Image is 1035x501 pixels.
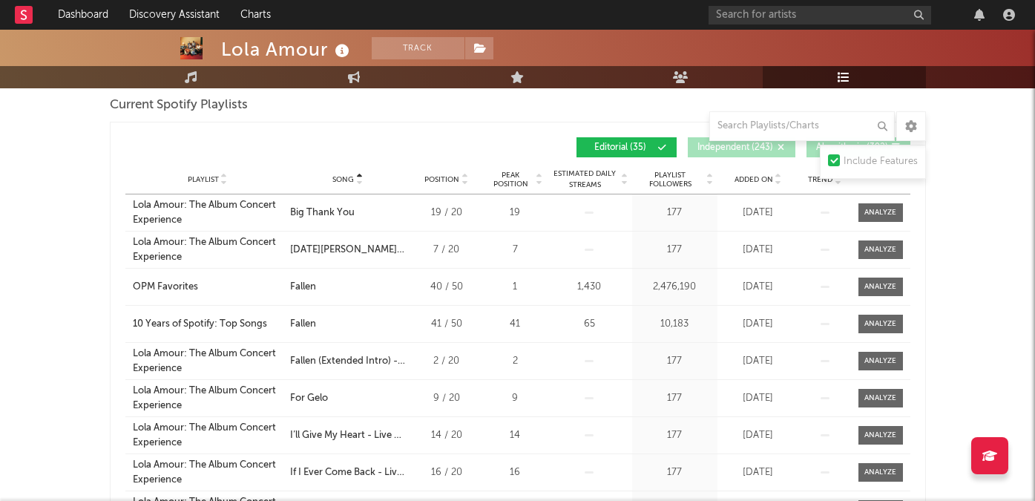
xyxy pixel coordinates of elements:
[808,175,832,184] span: Trend
[636,391,714,406] div: 177
[688,137,795,157] button: Independent(243)
[636,206,714,220] div: 177
[735,175,773,184] span: Added On
[551,168,620,191] span: Estimated Daily Streams
[133,458,283,487] a: Lola Amour: The Album Concert Experience
[413,428,480,443] div: 14 / 20
[487,243,543,258] div: 7
[487,206,543,220] div: 19
[844,153,918,171] div: Include Features
[806,137,910,157] button: Algorithmic(392)
[709,6,931,24] input: Search for artists
[290,428,406,443] div: I’ll Give My Heart - Live at the Lola Amour Album Concert, 2024
[636,354,714,369] div: 177
[290,280,316,295] div: Fallen
[290,354,406,369] div: Fallen (Extended Intro) - Live at the Lola Amour Album Concert, 2024
[721,280,795,295] div: [DATE]
[636,280,714,295] div: 2,476,190
[721,391,795,406] div: [DATE]
[290,206,355,220] div: Big Thank You
[487,317,543,332] div: 41
[413,391,480,406] div: 9 / 20
[487,280,543,295] div: 1
[487,171,534,189] span: Peak Position
[551,317,628,332] div: 65
[636,171,705,189] span: Playlist Followers
[110,96,248,114] span: Current Spotify Playlists
[697,143,773,152] span: Independent ( 243 )
[133,317,267,332] div: 10 Years of Spotify: Top Songs
[290,243,406,258] div: [DATE][PERSON_NAME][DATE] - Live at the Lola Amour Album Concert, 2024
[413,206,480,220] div: 19 / 20
[332,175,354,184] span: Song
[413,465,480,480] div: 16 / 20
[133,235,283,264] a: Lola Amour: The Album Concert Experience
[290,465,406,480] div: If I Ever Come Back - Live at the Lola Amour Album Concert, 2024
[487,391,543,406] div: 9
[424,175,459,184] span: Position
[133,421,283,450] a: Lola Amour: The Album Concert Experience
[586,143,654,152] span: Editorial ( 35 )
[816,143,888,152] span: Algorithmic ( 392 )
[133,198,283,227] a: Lola Amour: The Album Concert Experience
[487,354,543,369] div: 2
[133,384,283,413] a: Lola Amour: The Album Concert Experience
[636,317,714,332] div: 10,183
[721,243,795,258] div: [DATE]
[721,317,795,332] div: [DATE]
[636,465,714,480] div: 177
[413,354,480,369] div: 2 / 20
[721,428,795,443] div: [DATE]
[721,465,795,480] div: [DATE]
[636,243,714,258] div: 177
[133,280,198,295] div: OPM Favorites
[188,175,219,184] span: Playlist
[133,280,283,295] a: OPM Favorites
[709,111,895,141] input: Search Playlists/Charts
[221,37,353,62] div: Lola Amour
[413,243,480,258] div: 7 / 20
[413,280,480,295] div: 40 / 50
[551,280,628,295] div: 1,430
[576,137,677,157] button: Editorial(35)
[636,428,714,443] div: 177
[372,37,464,59] button: Track
[721,354,795,369] div: [DATE]
[290,317,316,332] div: Fallen
[133,317,283,332] a: 10 Years of Spotify: Top Songs
[487,428,543,443] div: 14
[413,317,480,332] div: 41 / 50
[133,347,283,376] a: Lola Amour: The Album Concert Experience
[721,206,795,220] div: [DATE]
[487,465,543,480] div: 16
[290,391,328,406] div: For Gelo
